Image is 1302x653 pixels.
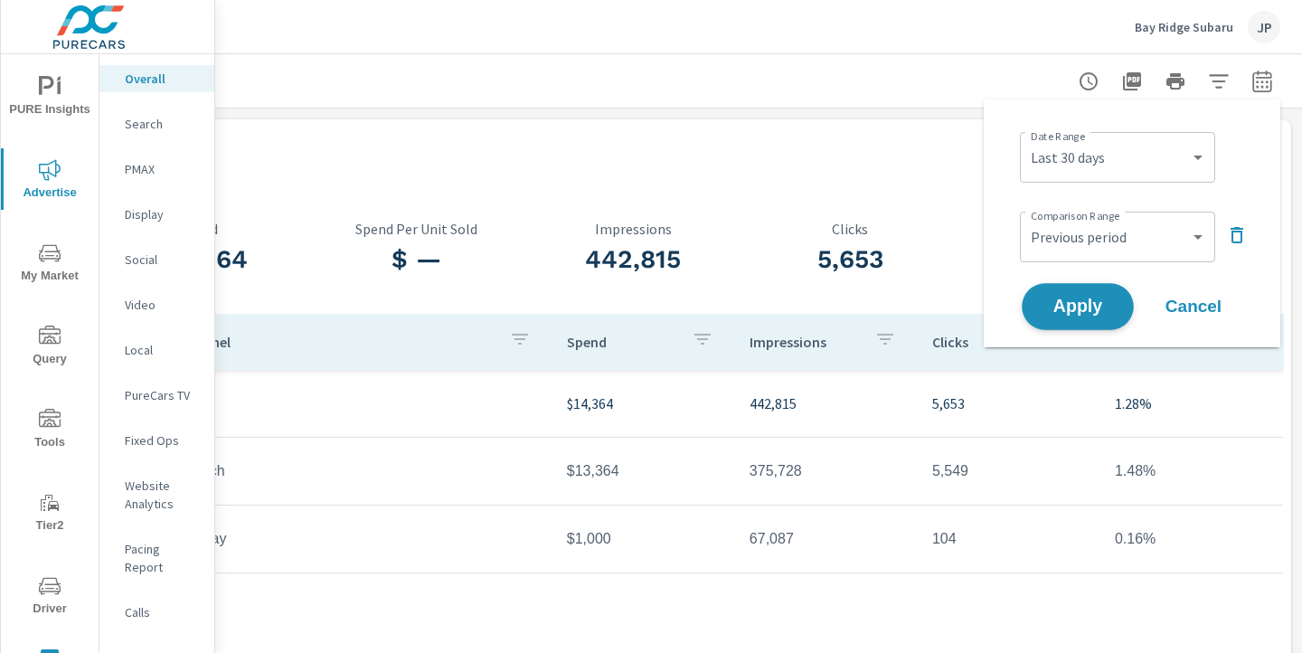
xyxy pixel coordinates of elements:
[165,449,552,494] td: Search
[99,382,214,409] div: PureCars TV
[179,333,495,351] p: Channel
[307,244,524,275] h3: $ —
[552,516,735,562] td: $1,000
[165,516,552,562] td: Display
[918,449,1100,494] td: 5,549
[1139,284,1248,329] button: Cancel
[99,599,214,626] div: Calls
[958,244,1175,275] h3: 1.28%
[307,221,524,237] p: Spend Per Unit Sold
[932,393,1086,414] p: 5,653
[1114,63,1150,99] button: "Export Report to PDF"
[125,160,200,178] p: PMAX
[1244,63,1280,99] button: Select Date Range
[6,575,93,620] span: Driver
[1135,19,1233,35] p: Bay Ridge Subaru
[125,540,200,576] p: Pacing Report
[735,449,918,494] td: 375,728
[1100,449,1283,494] td: 1.48%
[125,70,200,88] p: Overall
[567,333,677,351] p: Spend
[750,393,903,414] p: 442,815
[125,431,200,450] p: Fixed Ops
[125,205,200,223] p: Display
[6,159,93,203] span: Advertise
[125,603,200,621] p: Calls
[125,115,200,133] p: Search
[932,333,1043,351] p: Clicks
[918,516,1100,562] td: 104
[99,201,214,228] div: Display
[735,516,918,562] td: 67,087
[99,291,214,318] div: Video
[1022,283,1134,330] button: Apply
[99,65,214,92] div: Overall
[125,477,200,513] p: Website Analytics
[1248,11,1280,43] div: JP
[1100,516,1283,562] td: 0.16%
[741,244,958,275] h3: 5,653
[567,393,721,414] p: $14,364
[6,492,93,536] span: Tier2
[99,427,214,454] div: Fixed Ops
[125,296,200,314] p: Video
[99,336,214,364] div: Local
[741,221,958,237] p: Clicks
[524,221,741,237] p: Impressions
[99,246,214,273] div: Social
[1201,63,1237,99] button: Apply Filters
[6,242,93,287] span: My Market
[1157,298,1230,315] span: Cancel
[6,76,93,120] span: PURE Insights
[125,386,200,404] p: PureCars TV
[99,535,214,581] div: Pacing Report
[1157,63,1193,99] button: Print Report
[6,409,93,453] span: Tools
[99,156,214,183] div: PMAX
[6,326,93,370] span: Query
[125,251,200,269] p: Social
[99,472,214,517] div: Website Analytics
[750,333,860,351] p: Impressions
[125,341,200,359] p: Local
[99,110,214,137] div: Search
[524,244,741,275] h3: 442,815
[552,449,735,494] td: $13,364
[958,221,1175,237] p: CTR
[1041,298,1115,316] span: Apply
[1115,393,1269,414] p: 1.28%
